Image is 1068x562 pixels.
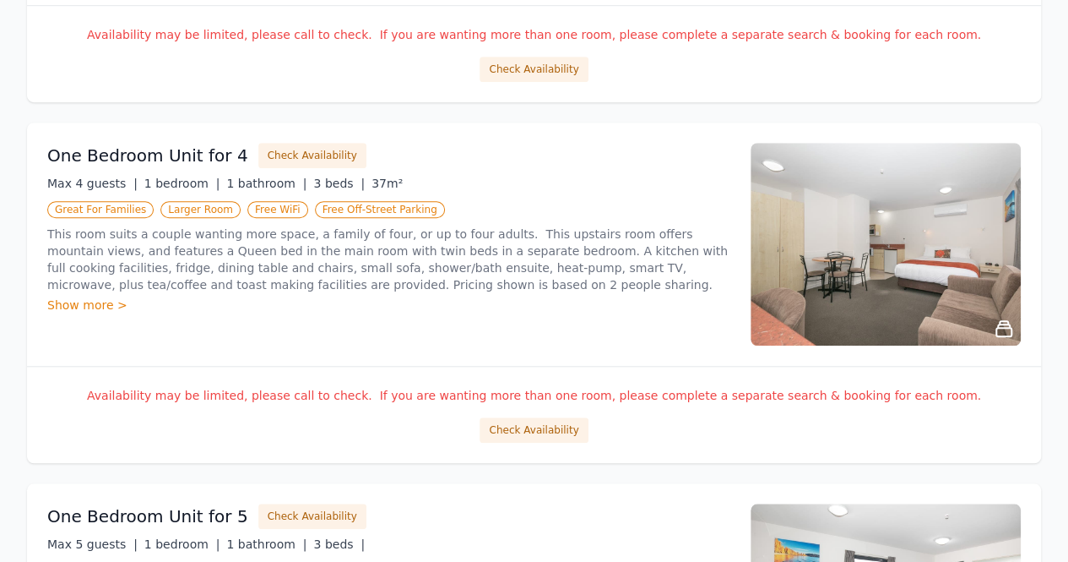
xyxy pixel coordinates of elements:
[47,226,730,293] p: This room suits a couple wanting more space, a family of four, or up to four adults. This upstair...
[144,537,220,551] span: 1 bedroom |
[47,144,248,167] h3: One Bedroom Unit for 4
[313,177,365,190] span: 3 beds |
[258,504,366,529] button: Check Availability
[480,57,588,82] button: Check Availability
[313,537,365,551] span: 3 beds |
[47,537,138,551] span: Max 5 guests |
[47,505,248,528] h3: One Bedroom Unit for 5
[371,177,403,190] span: 37m²
[47,201,154,218] span: Great For Families
[160,201,241,218] span: Larger Room
[226,177,306,190] span: 1 bathroom |
[258,143,366,168] button: Check Availability
[47,387,1021,404] p: Availability may be limited, please call to check. If you are wanting more than one room, please ...
[144,177,220,190] span: 1 bedroom |
[47,297,730,314] div: Show more >
[47,26,1021,43] p: Availability may be limited, please call to check. If you are wanting more than one room, please ...
[480,417,588,443] button: Check Availability
[315,201,445,218] span: Free Off-Street Parking
[247,201,308,218] span: Free WiFi
[47,177,138,190] span: Max 4 guests |
[226,537,306,551] span: 1 bathroom |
